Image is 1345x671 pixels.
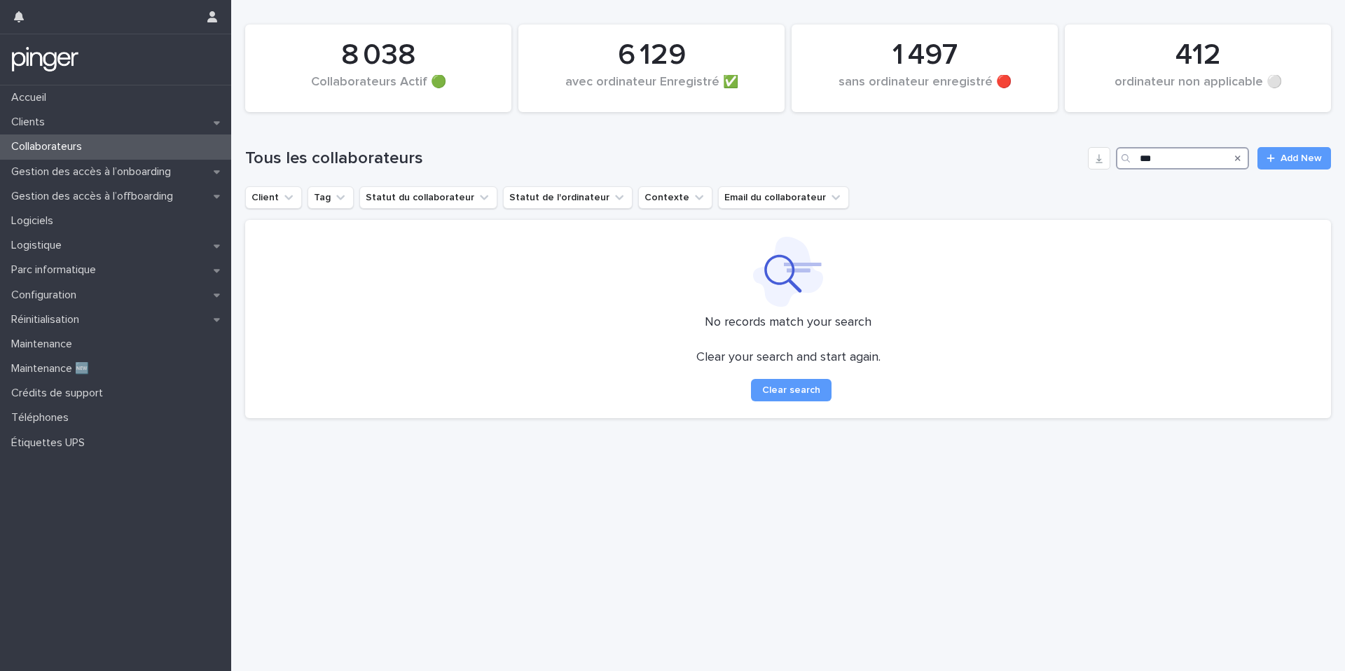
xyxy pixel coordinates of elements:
p: Réinitialisation [6,313,90,326]
p: No records match your search [262,315,1314,331]
p: Clear your search and start again. [696,350,881,366]
div: avec ordinateur Enregistré ✅ [542,75,761,104]
p: Accueil [6,91,57,104]
p: Téléphones [6,411,80,424]
div: 8 038 [269,38,488,73]
img: mTgBEunGTSyRkCgitkcU [11,46,79,74]
button: Tag [308,186,354,209]
div: 6 129 [542,38,761,73]
button: Client [245,186,302,209]
div: ordinateur non applicable ⚪ [1089,75,1307,104]
p: Crédits de support [6,387,114,400]
input: Search [1116,147,1249,170]
p: Gestion des accès à l’offboarding [6,190,184,203]
button: Statut du collaborateur [359,186,497,209]
p: Clients [6,116,56,129]
p: Maintenance [6,338,83,351]
a: Add New [1257,147,1331,170]
p: Étiquettes UPS [6,436,96,450]
div: Collaborateurs Actif 🟢 [269,75,488,104]
button: Statut de l'ordinateur [503,186,633,209]
p: Parc informatique [6,263,107,277]
p: Configuration [6,289,88,302]
button: Contexte [638,186,712,209]
div: 412 [1089,38,1307,73]
p: Maintenance 🆕 [6,362,100,375]
h1: Tous les collaborateurs [245,148,1082,169]
p: Logistique [6,239,73,252]
p: Collaborateurs [6,140,93,153]
span: Clear search [762,385,820,395]
span: Add New [1281,153,1322,163]
div: sans ordinateur enregistré 🔴 [815,75,1034,104]
p: Gestion des accès à l’onboarding [6,165,182,179]
button: Clear search [751,379,832,401]
button: Email du collaborateur [718,186,849,209]
div: 1 497 [815,38,1034,73]
p: Logiciels [6,214,64,228]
